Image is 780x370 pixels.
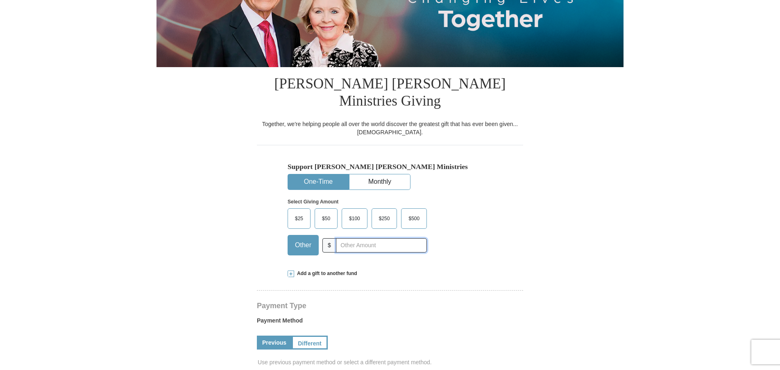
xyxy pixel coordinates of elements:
h5: Support [PERSON_NAME] [PERSON_NAME] Ministries [288,162,492,171]
strong: Select Giving Amount [288,199,338,205]
span: $ [322,238,336,253]
span: $50 [318,212,334,225]
div: Together, we're helping people all over the world discover the greatest gift that has ever been g... [257,120,523,136]
a: Previous [257,336,292,350]
button: Monthly [349,174,410,190]
span: $500 [404,212,424,225]
input: Other Amount [336,238,427,253]
span: $250 [375,212,394,225]
button: One-Time [288,174,349,190]
span: $25 [291,212,307,225]
a: Different [292,336,328,350]
span: Add a gift to another fund [294,270,357,277]
span: $100 [345,212,364,225]
label: Payment Method [257,316,523,329]
span: Other [291,239,315,251]
span: Use previous payment method or select a different payment method. [258,358,524,366]
h4: Payment Type [257,302,523,309]
h1: [PERSON_NAME] [PERSON_NAME] Ministries Giving [257,67,523,120]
